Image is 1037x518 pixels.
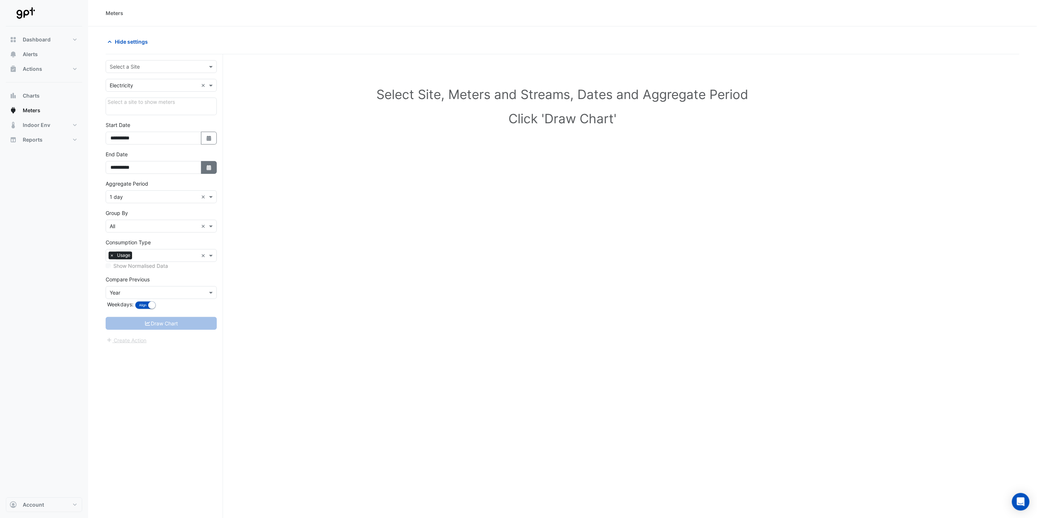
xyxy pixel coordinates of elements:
[23,107,40,114] span: Meters
[6,62,82,76] button: Actions
[6,132,82,147] button: Reports
[23,121,50,129] span: Indoor Env
[106,150,128,158] label: End Date
[23,65,42,73] span: Actions
[23,92,40,99] span: Charts
[106,98,217,115] div: Click Update or Cancel in Details panel
[10,51,17,58] app-icon: Alerts
[10,107,17,114] app-icon: Meters
[10,36,17,43] app-icon: Dashboard
[201,81,207,89] span: Clear
[10,65,17,73] app-icon: Actions
[106,121,130,129] label: Start Date
[113,262,168,270] label: Show Normalised Data
[106,262,217,270] div: Select meters or streams to enable normalisation
[23,36,51,43] span: Dashboard
[109,252,115,259] span: ×
[23,501,44,508] span: Account
[201,252,207,259] span: Clear
[115,252,132,259] span: Usage
[6,32,82,47] button: Dashboard
[6,497,82,512] button: Account
[206,164,212,171] fa-icon: Select Date
[106,276,150,283] label: Compare Previous
[23,136,43,143] span: Reports
[6,47,82,62] button: Alerts
[9,6,42,21] img: Company Logo
[115,38,148,45] span: Hide settings
[117,87,1008,102] h1: Select Site, Meters and Streams, Dates and Aggregate Period
[106,209,128,217] label: Group By
[201,193,207,201] span: Clear
[10,136,17,143] app-icon: Reports
[106,35,153,48] button: Hide settings
[106,9,123,17] div: Meters
[1012,493,1030,511] div: Open Intercom Messenger
[6,118,82,132] button: Indoor Env
[206,135,212,141] fa-icon: Select Date
[6,88,82,103] button: Charts
[10,92,17,99] app-icon: Charts
[106,300,134,308] label: Weekdays:
[106,180,148,187] label: Aggregate Period
[6,103,82,118] button: Meters
[106,336,147,343] app-escalated-ticket-create-button: Please correct errors first
[117,111,1008,126] h1: Click 'Draw Chart'
[106,238,151,246] label: Consumption Type
[10,121,17,129] app-icon: Indoor Env
[23,51,38,58] span: Alerts
[201,222,207,230] span: Clear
